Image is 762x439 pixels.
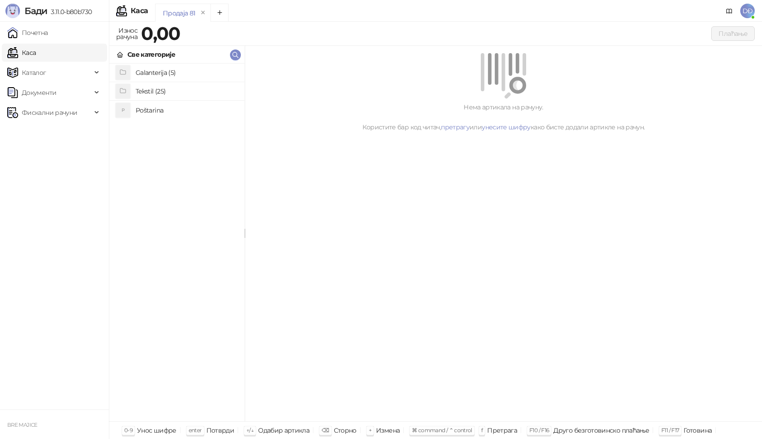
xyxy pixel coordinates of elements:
[22,64,46,82] span: Каталог
[206,424,234,436] div: Потврди
[369,427,371,434] span: +
[7,422,38,428] small: BRE MAJICE
[322,427,329,434] span: ⌫
[711,26,755,41] button: Плаћање
[553,424,649,436] div: Друго безготовинско плаћање
[197,9,209,17] button: remove
[412,427,472,434] span: ⌘ command / ⌃ control
[529,427,549,434] span: F10 / F16
[136,65,237,80] h4: Galanterija (5)
[334,424,357,436] div: Сторно
[24,5,47,16] span: Бади
[256,102,751,132] div: Нема артикала на рачуну. Користите бар код читач, или како бисте додали артикле на рачун.
[722,4,737,18] a: Документација
[7,44,36,62] a: Каса
[124,427,132,434] span: 0-9
[7,24,48,42] a: Почетна
[246,427,254,434] span: ↑/↓
[189,427,202,434] span: enter
[740,4,755,18] span: DĐ
[210,4,229,22] button: Add tab
[5,4,20,18] img: Logo
[136,103,237,118] h4: Poštarina
[376,424,400,436] div: Измена
[141,22,180,44] strong: 0,00
[684,424,712,436] div: Готовина
[258,424,309,436] div: Одабир артикла
[22,84,56,102] span: Документи
[487,424,517,436] div: Претрага
[136,84,237,99] h4: Tekstil (25)
[114,25,139,43] div: Износ рачуна
[137,424,176,436] div: Унос шифре
[131,7,148,15] div: Каса
[47,8,92,16] span: 3.11.0-b80b730
[163,8,195,18] div: Продаја 81
[22,104,77,122] span: Фискални рачуни
[127,49,175,59] div: Све категорије
[661,427,679,434] span: F11 / F17
[481,427,483,434] span: f
[441,123,469,131] a: претрагу
[482,123,531,131] a: унесите шифру
[116,103,130,118] div: P
[109,64,244,421] div: grid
